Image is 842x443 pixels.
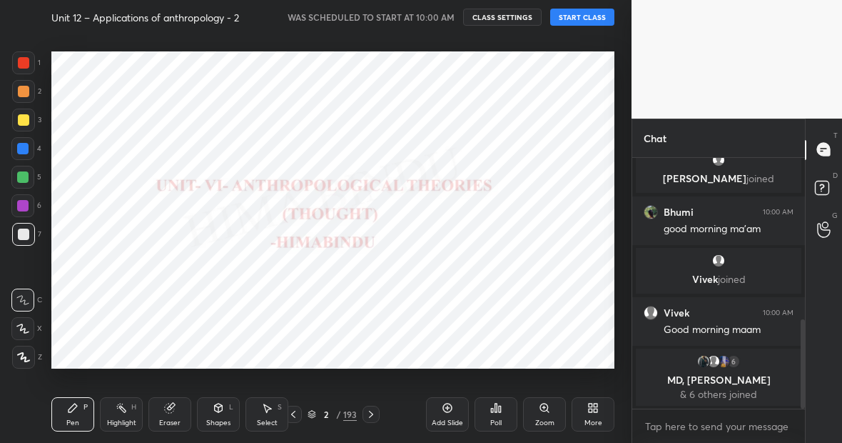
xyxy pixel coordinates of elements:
[763,309,793,317] div: 10:00 AM
[711,254,726,268] img: default.png
[131,404,136,411] div: H
[229,404,233,411] div: L
[833,170,838,181] p: D
[12,80,41,103] div: 2
[644,173,793,184] p: [PERSON_NAME]
[336,410,340,419] div: /
[664,206,694,219] h6: Bhumi
[12,109,41,131] div: 3
[706,354,721,369] img: default.png
[664,222,793,237] div: good morning ma'am
[644,389,793,400] p: & 6 others joined
[718,272,746,286] span: joined
[832,210,838,221] p: G
[66,419,79,427] div: Pen
[644,306,658,320] img: default.png
[11,194,41,217] div: 6
[343,408,357,421] div: 193
[11,289,42,312] div: C
[278,404,282,411] div: S
[711,153,726,167] img: default.png
[11,166,41,189] div: 5
[432,419,463,427] div: Add Slide
[584,419,602,427] div: More
[490,419,502,427] div: Poll
[632,119,678,157] p: Chat
[644,274,793,285] p: Vivek
[107,419,136,427] div: Highlight
[746,171,774,185] span: joined
[83,404,88,411] div: P
[12,223,41,246] div: 7
[632,158,805,409] div: grid
[535,419,554,427] div: Zoom
[159,419,181,427] div: Eraser
[463,9,542,26] button: CLASS SETTINGS
[11,317,42,340] div: X
[664,323,793,337] div: Good morning maam
[696,354,711,369] img: 8f10c1b4470247a79e35f0ff161ec090.jpg
[763,208,793,216] div: 10:00 AM
[206,419,230,427] div: Shapes
[12,51,41,74] div: 1
[726,354,741,369] div: 6
[644,205,658,219] img: 1b00fe10e33944ca9342acc74b81fc43.jpg
[550,9,614,26] button: START CLASS
[319,410,333,419] div: 2
[51,11,239,24] h4: Unit 12 – Applications of anthropology - 2
[833,130,838,141] p: T
[288,11,455,24] h5: WAS SCHEDULED TO START AT 10:00 AM
[257,419,278,427] div: Select
[644,374,793,386] p: MD, [PERSON_NAME]
[716,354,731,369] img: AOh14GghcvuaRNp1A8IjVJpnCKzt-LcLxd8KRYJZgKe2=s96-c
[664,307,689,319] h6: Vivek
[12,346,42,369] div: Z
[11,137,41,160] div: 4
